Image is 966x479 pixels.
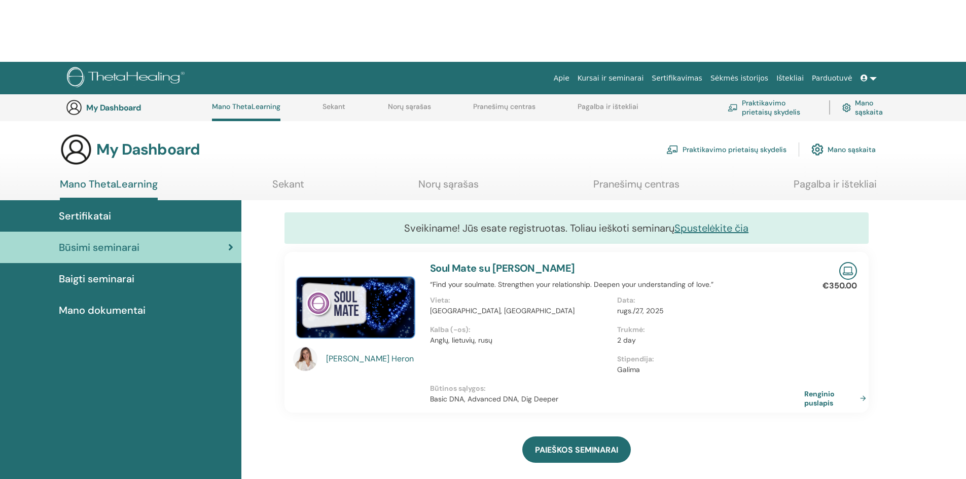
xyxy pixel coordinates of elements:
a: Parduotuvė [808,69,856,88]
p: “Find your soulmate. Strengthen your relationship. Deepen your understanding of love.” [430,279,804,290]
a: Renginio puslapis [804,389,870,408]
a: Pagalba ir ištekliai [794,178,877,198]
span: Būsimi seminarai [59,240,139,255]
a: Apie [550,69,574,88]
a: Ištekliai [772,69,808,88]
iframe: Intercom live chat [932,445,956,469]
div: Sveikiname! Jūs esate registruotas. Toliau ieškoti seminarų [284,212,869,244]
a: Sekant [272,178,304,198]
a: Norų sąrašas [388,102,431,119]
p: Trukmė : [617,324,798,335]
img: cog.svg [811,141,824,158]
img: default.jpg [293,347,317,371]
a: PAIEŠKOS SEMINARAI [522,436,631,463]
a: Sekant [323,102,345,119]
span: PAIEŠKOS SEMINARAI [535,445,618,455]
img: Soul Mate [293,262,418,350]
a: Pranešimų centras [473,102,535,119]
a: Mano ThetaLearning [212,102,280,121]
a: Mano sąskaita [842,96,890,119]
p: 2 day [617,335,798,346]
img: Live Online Seminar [839,262,857,280]
a: Praktikavimo prietaisų skydelis [728,96,817,119]
a: [PERSON_NAME] Heron [326,353,420,365]
p: Anglų, lietuvių, rusų [430,335,611,346]
span: Baigti seminarai [59,271,134,286]
a: Spustelėkite čia [674,222,748,235]
p: Basic DNA, Advanced DNA, Dig Deeper [430,394,804,404]
span: Mano dokumentai [59,303,146,318]
p: Vieta : [430,295,611,306]
a: Sėkmės istorijos [706,69,772,88]
p: €350.00 [822,280,857,292]
p: Kalba (-os) : [430,324,611,335]
p: Stipendija : [617,354,798,364]
h3: My Dashboard [96,140,200,159]
a: Pagalba ir ištekliai [578,102,638,119]
img: chalkboard-teacher.svg [666,145,678,154]
a: Mano sąskaita [811,138,876,161]
img: generic-user-icon.jpg [66,99,82,116]
p: [GEOGRAPHIC_DATA], [GEOGRAPHIC_DATA] [430,306,611,316]
a: Soul Mate su [PERSON_NAME] [430,262,575,275]
a: Kursai ir seminarai [574,69,648,88]
h3: My Dashboard [86,103,188,113]
a: Praktikavimo prietaisų skydelis [666,138,786,161]
p: Būtinos sąlygos : [430,383,804,394]
a: Mano ThetaLearning [60,178,158,200]
a: Pranešimų centras [593,178,679,198]
p: rugs./27, 2025 [617,306,798,316]
p: Data : [617,295,798,306]
img: cog.svg [842,101,851,114]
img: generic-user-icon.jpg [60,133,92,166]
p: Galima [617,364,798,375]
img: logo.png [67,67,188,90]
span: Sertifikatai [59,208,111,224]
img: chalkboard-teacher.svg [728,104,738,112]
a: Sertifikavimas [648,69,706,88]
a: Norų sąrašas [418,178,479,198]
